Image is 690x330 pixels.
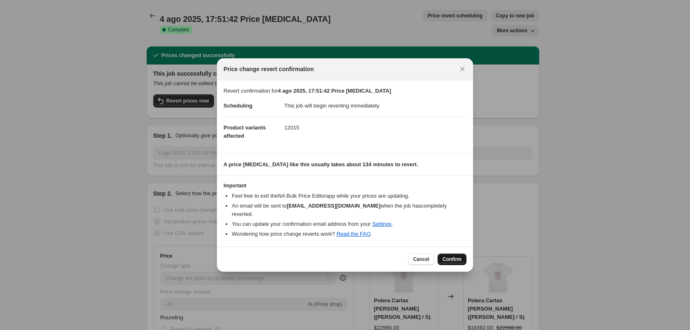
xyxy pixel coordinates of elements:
[232,220,466,228] li: You can update your confirmation email address from your .
[284,117,466,139] dd: 12015
[224,103,252,109] span: Scheduling
[413,256,429,263] span: Cancel
[224,65,314,73] span: Price change revert confirmation
[232,192,466,200] li: Feel free to exit the NA Bulk Price Editor app while your prices are updating.
[438,253,466,265] button: Confirm
[443,256,462,263] span: Confirm
[336,231,370,237] a: Read the FAQ
[224,87,466,95] p: Revert confirmation for
[287,203,381,209] b: [EMAIL_ADDRESS][DOMAIN_NAME]
[232,202,466,218] li: An email will be sent to when the job has completely reverted .
[457,63,468,75] button: Close
[284,95,466,117] dd: This job will begin reverting immediately.
[224,161,418,167] b: A price [MEDICAL_DATA] like this usually takes about 134 minutes to revert.
[224,124,266,139] span: Product variants affected
[278,88,391,94] b: 4 ago 2025, 17:51:42 Price [MEDICAL_DATA]
[224,182,466,189] h3: Important
[372,221,392,227] a: Settings
[232,230,466,238] li: Wondering how price change reverts work? .
[408,253,434,265] button: Cancel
